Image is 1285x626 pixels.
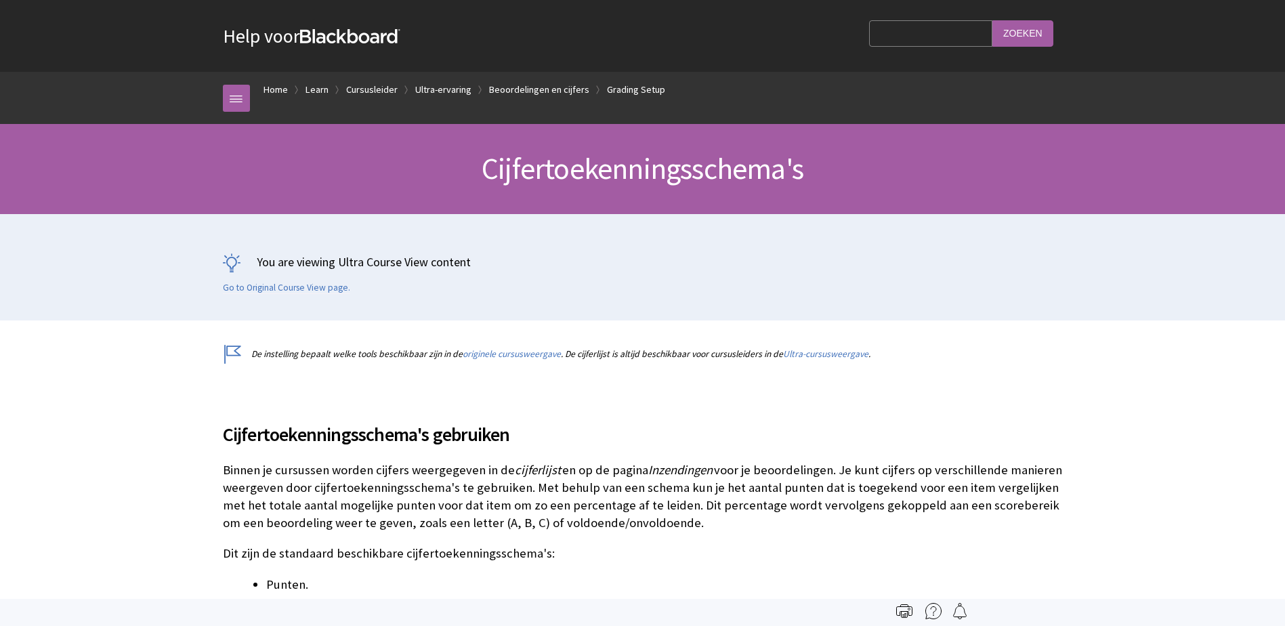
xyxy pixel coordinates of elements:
[223,253,1063,270] p: You are viewing Ultra Course View content
[463,348,561,360] a: originele cursusweergave
[783,348,868,360] a: Ultra-cursusweergave
[223,24,400,48] a: Help voorBlackboard
[896,603,912,619] img: Print
[952,603,968,619] img: Follow this page
[607,81,665,98] a: Grading Setup
[300,29,400,43] strong: Blackboard
[306,81,329,98] a: Learn
[266,575,1063,594] li: Punten.
[515,462,561,478] span: cijferlijst
[223,545,1063,562] p: Dit zijn de standaard beschikbare cijfertoekenningsschema's:
[223,461,1063,533] p: Binnen je cursussen worden cijfers weergegeven in de en op de pagina voor je beoordelingen. Je ku...
[223,404,1063,448] h2: Cijfertoekenningsschema's gebruiken
[648,462,713,478] span: Inzendingen
[266,596,1063,615] li: Percentage.
[264,81,288,98] a: Home
[482,150,803,187] span: Cijfertoekenningsschema's
[346,81,398,98] a: Cursusleider
[489,81,589,98] a: Beoordelingen en cijfers
[223,348,1063,360] p: De instelling bepaalt welke tools beschikbaar zijn in de . De cijferlijst is altijd beschikbaar v...
[925,603,942,619] img: More help
[415,81,471,98] a: Ultra-ervaring
[223,282,350,294] a: Go to Original Course View page.
[992,20,1053,47] input: Zoeken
